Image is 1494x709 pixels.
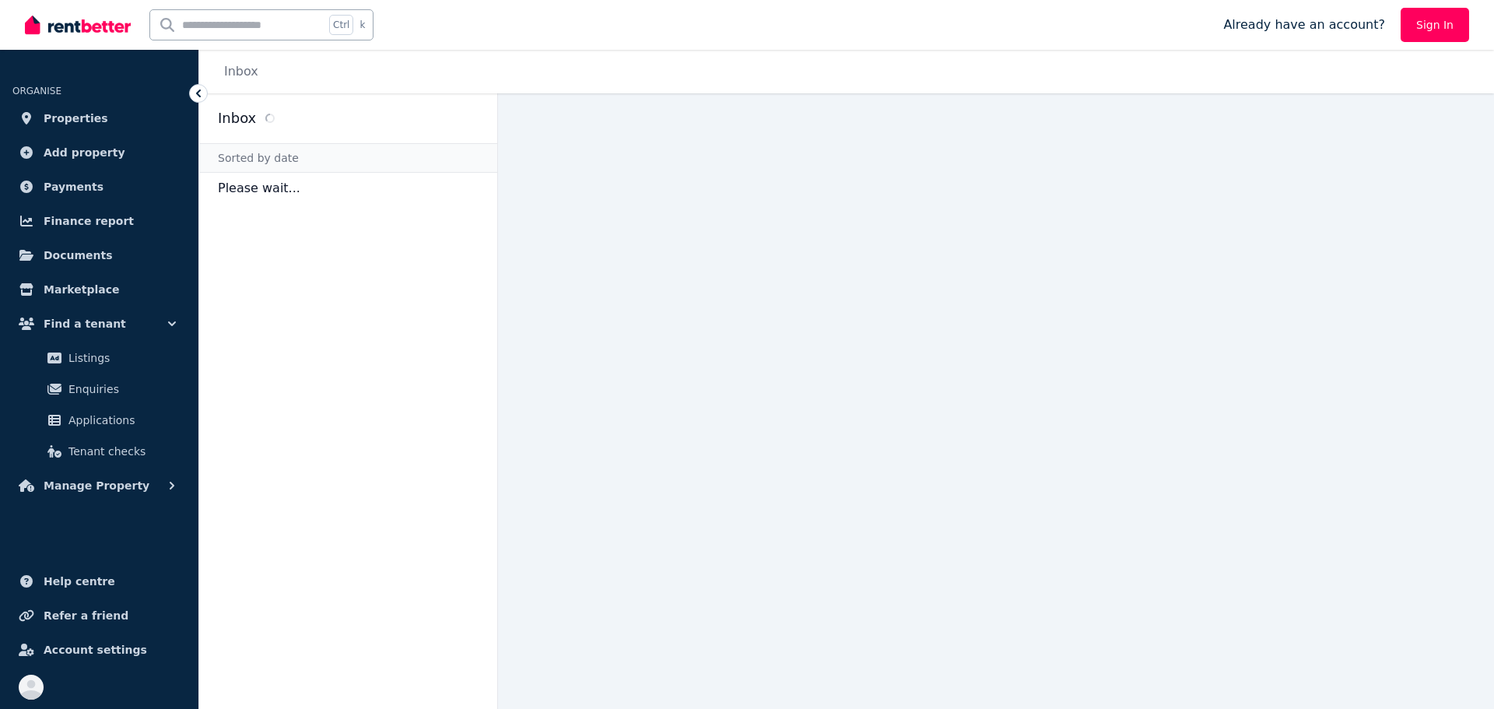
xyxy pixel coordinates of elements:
[359,19,365,31] span: k
[12,171,186,202] a: Payments
[218,107,256,129] h2: Inbox
[44,314,126,333] span: Find a tenant
[12,137,186,168] a: Add property
[44,280,119,299] span: Marketplace
[199,173,497,204] p: Please wait...
[1223,16,1385,34] span: Already have an account?
[12,600,186,631] a: Refer a friend
[19,374,180,405] a: Enquiries
[68,442,174,461] span: Tenant checks
[44,177,103,196] span: Payments
[19,342,180,374] a: Listings
[12,470,186,501] button: Manage Property
[44,606,128,625] span: Refer a friend
[12,308,186,339] button: Find a tenant
[25,13,131,37] img: RentBetter
[12,274,186,305] a: Marketplace
[68,411,174,430] span: Applications
[44,246,113,265] span: Documents
[44,641,147,659] span: Account settings
[224,64,258,79] a: Inbox
[44,572,115,591] span: Help centre
[1401,8,1469,42] a: Sign In
[12,103,186,134] a: Properties
[44,143,125,162] span: Add property
[19,436,180,467] a: Tenant checks
[44,109,108,128] span: Properties
[199,50,277,93] nav: Breadcrumb
[199,143,497,173] div: Sorted by date
[44,212,134,230] span: Finance report
[12,205,186,237] a: Finance report
[44,476,149,495] span: Manage Property
[329,15,353,35] span: Ctrl
[12,240,186,271] a: Documents
[68,380,174,398] span: Enquiries
[12,634,186,665] a: Account settings
[19,405,180,436] a: Applications
[12,86,61,97] span: ORGANISE
[68,349,174,367] span: Listings
[12,566,186,597] a: Help centre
